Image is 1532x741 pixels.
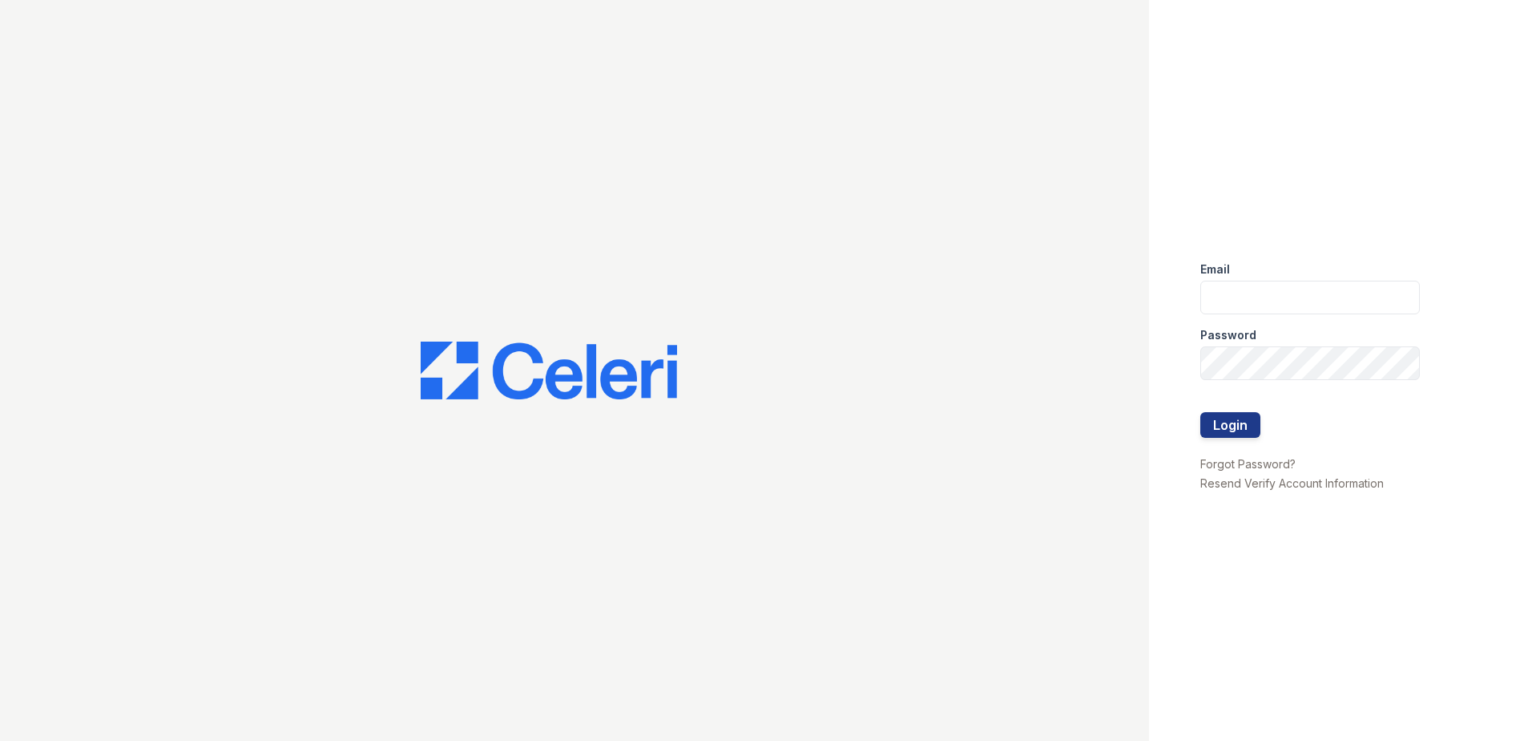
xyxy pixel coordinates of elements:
[1200,327,1256,343] label: Password
[1200,412,1260,438] button: Login
[421,342,677,399] img: CE_Logo_Blue-a8612792a0a2168367f1c8372b55b34899dd931a85d93a1a3d3e32e68fde9ad4.png
[1200,457,1296,471] a: Forgot Password?
[1200,261,1230,277] label: Email
[1200,476,1384,490] a: Resend Verify Account Information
